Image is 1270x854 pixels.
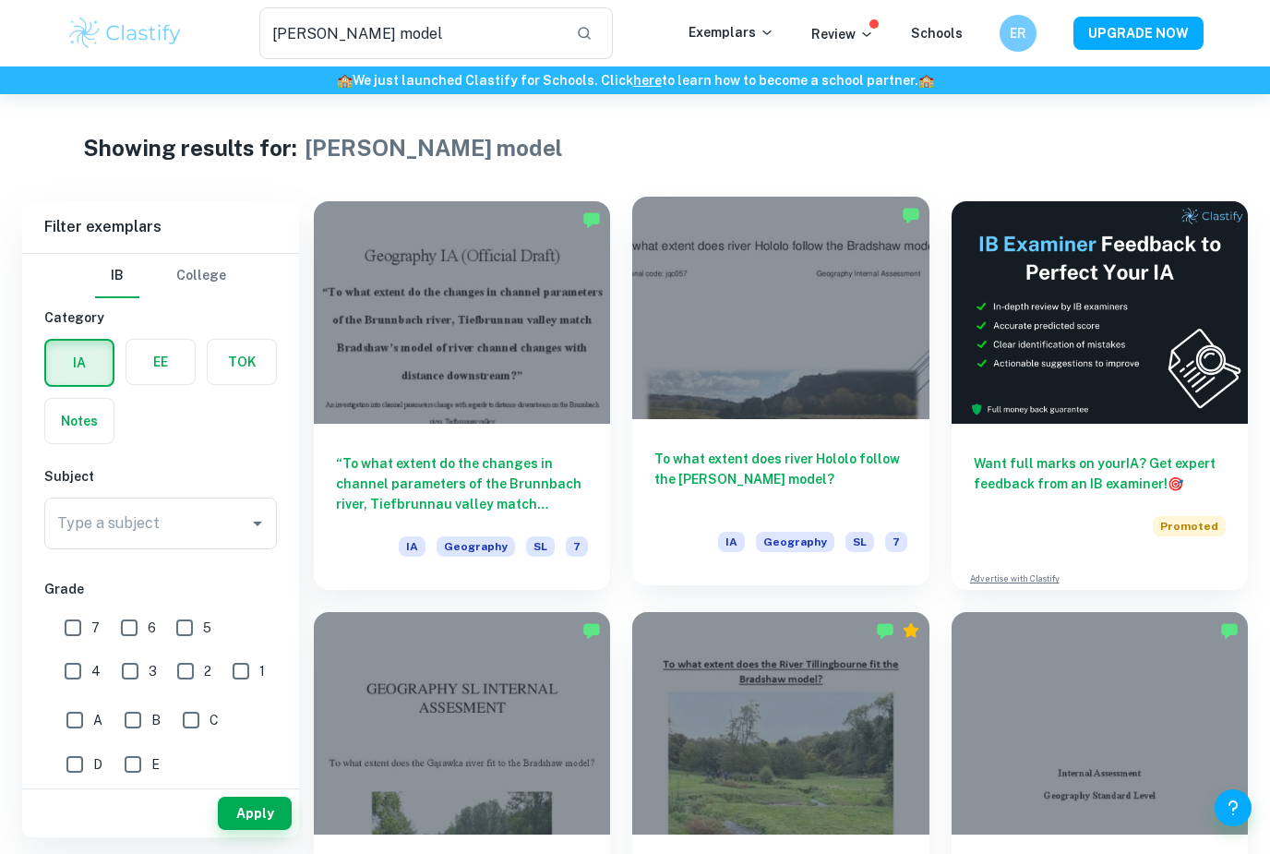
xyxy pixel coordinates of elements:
span: 6 [148,618,156,638]
a: Want full marks on yourIA? Get expert feedback from an IB examiner!PromotedAdvertise with Clastify [952,201,1248,590]
h6: ER [1008,23,1029,43]
span: 4 [91,661,101,681]
span: IA [718,532,745,552]
h6: Category [44,307,277,328]
span: 2 [204,661,211,681]
h6: To what extent does river Hololo follow the [PERSON_NAME] model? [654,449,906,510]
span: 3 [149,661,157,681]
span: B [151,710,161,730]
button: IA [46,341,113,385]
span: SL [526,536,555,557]
span: 1 [259,661,265,681]
p: Exemplars [689,22,774,42]
h6: Subject [44,466,277,487]
button: Apply [218,797,292,830]
span: SL [845,532,874,552]
h6: Filter exemplars [22,201,299,253]
button: Open [245,511,270,536]
span: 🎯 [1168,476,1183,491]
span: A [93,710,102,730]
span: E [151,754,160,775]
p: Review [811,24,874,44]
span: IA [399,536,425,557]
button: EE [126,340,195,384]
button: College [176,254,226,298]
span: Promoted [1153,516,1226,536]
img: Marked [876,621,894,640]
h1: Showing results for: [83,131,297,164]
img: Thumbnail [952,201,1248,424]
span: C [210,710,219,730]
span: 5 [203,618,211,638]
button: IB [95,254,139,298]
img: Marked [902,206,920,224]
img: Marked [582,621,601,640]
span: D [93,754,102,775]
img: Clastify logo [66,15,184,52]
button: Help and Feedback [1215,789,1252,826]
a: Advertise with Clastify [970,572,1060,585]
span: 7 [885,532,907,552]
input: Search for any exemplars... [259,7,561,59]
h1: [PERSON_NAME] model [305,131,562,164]
img: Marked [582,210,601,229]
span: 🏫 [918,73,934,88]
h6: “To what extent do the changes in channel parameters of the Brunnbach river, Tiefbrunnau valley m... [336,453,588,514]
h6: Grade [44,579,277,599]
span: Geography [756,532,834,552]
a: here [633,73,662,88]
a: “To what extent do the changes in channel parameters of the Brunnbach river, Tiefbrunnau valley m... [314,201,610,590]
div: Filter type choice [95,254,226,298]
span: Geography [437,536,515,557]
h6: Want full marks on your IA ? Get expert feedback from an IB examiner! [974,453,1226,494]
span: 7 [566,536,588,557]
h6: We just launched Clastify for Schools. Click to learn how to become a school partner. [4,70,1266,90]
button: UPGRADE NOW [1073,17,1204,50]
div: Premium [902,621,920,640]
button: Notes [45,399,114,443]
button: TOK [208,340,276,384]
span: 7 [91,618,100,638]
button: ER [1000,15,1036,52]
img: Marked [1220,621,1239,640]
a: Schools [911,26,963,41]
a: To what extent does river Hololo follow the [PERSON_NAME] model?IAGeographySL7 [632,201,929,590]
span: 🏫 [337,73,353,88]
